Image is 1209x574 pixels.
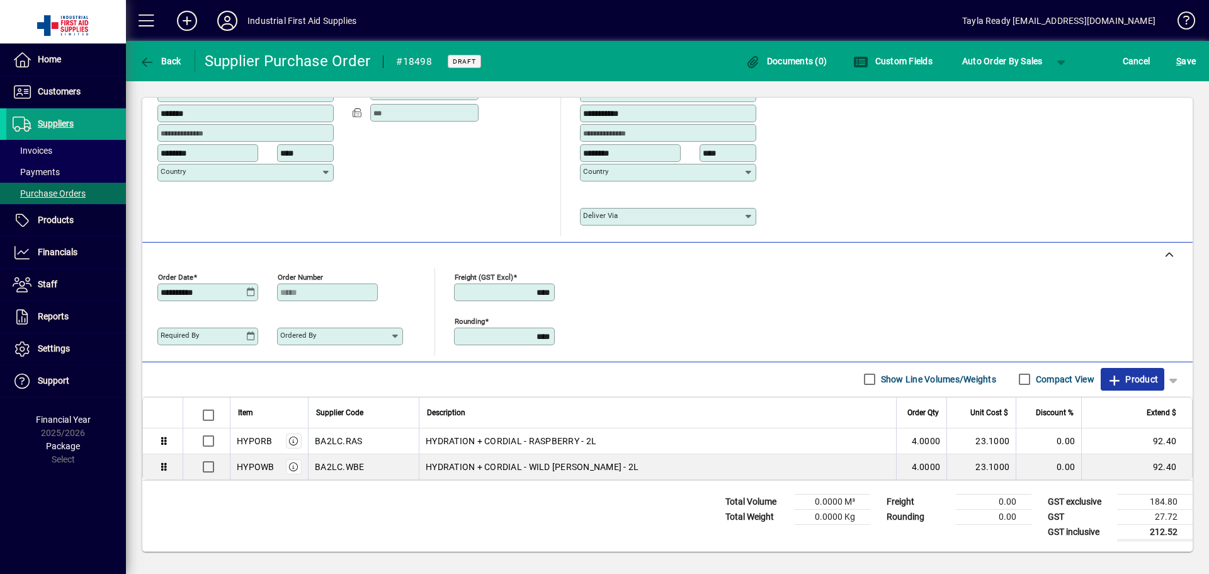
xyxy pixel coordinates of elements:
[1042,524,1117,540] td: GST inclusive
[238,406,253,420] span: Item
[853,56,933,66] span: Custom Fields
[1147,406,1176,420] span: Extend $
[719,494,795,509] td: Total Volume
[962,11,1155,31] div: Tayla Ready [EMAIL_ADDRESS][DOMAIN_NAME]
[1033,373,1094,386] label: Compact View
[6,76,126,108] a: Customers
[205,51,371,71] div: Supplier Purchase Order
[46,441,80,451] span: Package
[278,272,323,281] mat-label: Order number
[1168,3,1193,43] a: Knowledge Base
[880,494,956,509] td: Freight
[38,343,70,353] span: Settings
[38,376,69,386] span: Support
[38,279,57,289] span: Staff
[13,167,60,177] span: Payments
[161,167,186,176] mat-label: Country
[126,50,195,72] app-page-header-button: Back
[583,167,608,176] mat-label: Country
[1117,509,1193,524] td: 27.72
[956,50,1049,72] button: Auto Order By Sales
[38,118,74,129] span: Suppliers
[13,188,86,198] span: Purchase Orders
[795,509,870,524] td: 0.0000 Kg
[6,333,126,365] a: Settings
[426,461,639,473] span: HYDRATION + CORDIAL - WILD [PERSON_NAME] - 2L
[139,56,181,66] span: Back
[237,461,275,473] div: HYPOWB
[946,454,1016,479] td: 23.1000
[896,428,946,454] td: 4.0000
[1101,368,1164,391] button: Product
[6,365,126,397] a: Support
[1081,428,1192,454] td: 92.40
[161,331,199,340] mat-label: Required by
[207,9,247,32] button: Profile
[6,237,126,268] a: Financials
[1173,50,1199,72] button: Save
[308,428,419,454] td: BA2LC.RAS
[880,509,956,524] td: Rounding
[719,509,795,524] td: Total Weight
[907,406,939,420] span: Order Qty
[6,44,126,76] a: Home
[1123,51,1150,71] span: Cancel
[38,247,77,257] span: Financials
[455,272,513,281] mat-label: Freight (GST excl)
[6,161,126,183] a: Payments
[396,52,432,72] div: #18498
[878,373,996,386] label: Show Line Volumes/Weights
[1042,509,1117,524] td: GST
[1176,51,1196,71] span: ave
[745,56,827,66] span: Documents (0)
[453,57,476,66] span: Draft
[237,435,273,447] div: HYPORB
[1117,494,1193,509] td: 184.80
[38,54,61,64] span: Home
[38,215,74,225] span: Products
[1107,369,1158,389] span: Product
[946,428,1016,454] td: 23.1000
[455,316,485,325] mat-label: Rounding
[1120,50,1154,72] button: Cancel
[962,51,1043,71] span: Auto Order By Sales
[1117,524,1193,540] td: 212.52
[1042,494,1117,509] td: GST exclusive
[6,269,126,301] a: Staff
[280,331,316,340] mat-label: Ordered by
[956,509,1031,524] td: 0.00
[1081,454,1192,479] td: 92.40
[38,311,69,321] span: Reports
[38,86,81,96] span: Customers
[136,50,184,72] button: Back
[316,406,363,420] span: Supplier Code
[6,301,126,333] a: Reports
[742,50,830,72] button: Documents (0)
[583,211,618,220] mat-label: Deliver via
[6,140,126,161] a: Invoices
[13,146,52,156] span: Invoices
[956,494,1031,509] td: 0.00
[1176,56,1181,66] span: S
[896,454,946,479] td: 4.0000
[1036,406,1074,420] span: Discount %
[850,50,936,72] button: Custom Fields
[158,272,193,281] mat-label: Order date
[308,454,419,479] td: BA2LC.WBE
[427,406,465,420] span: Description
[247,11,356,31] div: Industrial First Aid Supplies
[426,435,596,447] span: HYDRATION + CORDIAL - RASPBERRY - 2L
[795,494,870,509] td: 0.0000 M³
[1016,454,1081,479] td: 0.00
[36,415,91,425] span: Financial Year
[6,183,126,204] a: Purchase Orders
[970,406,1008,420] span: Unit Cost $
[167,9,207,32] button: Add
[6,205,126,236] a: Products
[1016,428,1081,454] td: 0.00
